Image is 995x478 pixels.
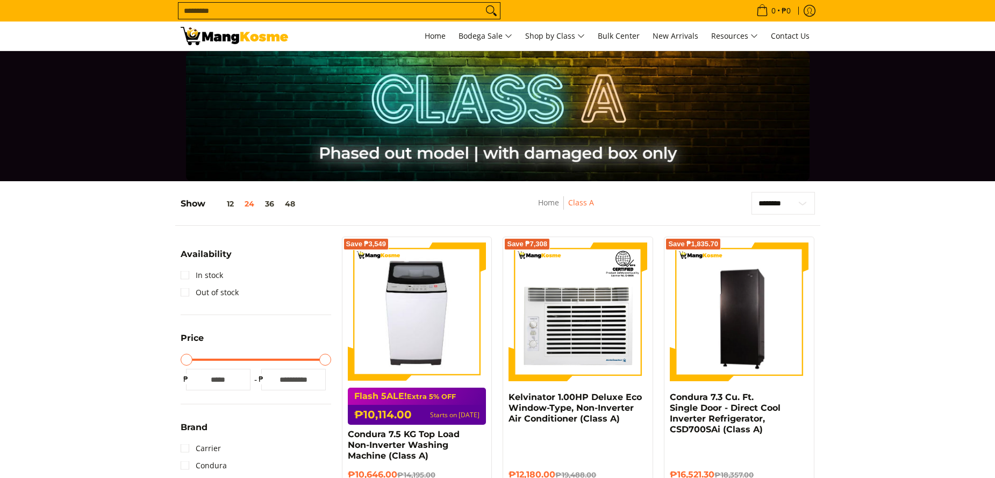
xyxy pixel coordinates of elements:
summary: Open [181,250,232,267]
a: Contact Us [765,22,815,51]
span: • [753,5,794,17]
button: Search [483,3,500,19]
span: Home [425,31,446,41]
a: Shop by Class [520,22,590,51]
button: 12 [205,199,239,208]
img: Kelvinator 1.00HP Deluxe Eco Window-Type, Non-Inverter Air Conditioner (Class A) [509,242,647,381]
summary: Open [181,423,207,440]
span: Resources [711,30,758,43]
span: 0 [770,7,777,15]
span: Save ₱3,549 [346,241,386,247]
a: Bodega Sale [453,22,518,51]
a: Condura 7.3 Cu. Ft. Single Door - Direct Cool Inverter Refrigerator, CSD700SAi (Class A) [670,392,781,434]
a: Class A [568,197,594,208]
a: New Arrivals [647,22,704,51]
span: Save ₱1,835.70 [668,241,718,247]
span: Brand [181,423,207,432]
img: condura-7.5kg-topload-non-inverter-washing-machine-class-c-full-view-mang-kosme [352,242,482,381]
h5: Show [181,198,300,209]
a: Condura [181,457,227,474]
nav: Main Menu [299,22,815,51]
span: Save ₱7,308 [507,241,547,247]
span: ₱ [256,374,267,384]
a: Home [419,22,451,51]
button: 48 [280,199,300,208]
span: Shop by Class [525,30,585,43]
a: Condura 7.5 KG Top Load Non-Inverter Washing Machine (Class A) [348,429,460,461]
a: Home [538,197,559,208]
summary: Open [181,334,204,351]
span: Contact Us [771,31,810,41]
a: Out of stock [181,284,239,301]
button: 24 [239,199,260,208]
button: 36 [260,199,280,208]
span: ₱ [181,374,191,384]
a: Carrier [181,440,221,457]
span: Availability [181,250,232,259]
span: Price [181,334,204,343]
span: Bodega Sale [459,30,512,43]
span: ₱0 [780,7,792,15]
span: New Arrivals [653,31,698,41]
img: Class A | Mang Kosme [181,27,288,45]
a: In stock [181,267,223,284]
a: Resources [706,22,763,51]
img: Condura 7.3 Cu. Ft. Single Door - Direct Cool Inverter Refrigerator, CSD700SAi (Class A) [670,244,808,380]
a: Kelvinator 1.00HP Deluxe Eco Window-Type, Non-Inverter Air Conditioner (Class A) [509,392,642,424]
a: Bulk Center [592,22,645,51]
nav: Breadcrumbs [472,196,660,220]
span: Bulk Center [598,31,640,41]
